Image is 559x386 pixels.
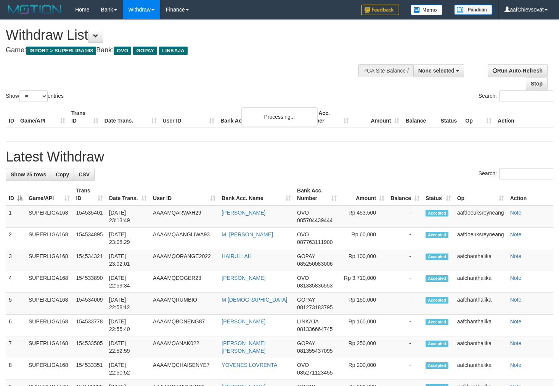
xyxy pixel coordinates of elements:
[301,106,352,128] th: Bank Acc. Number
[340,336,387,358] td: Rp 250,000
[297,370,333,376] span: Copy 085271123455 to clipboard
[241,107,318,126] div: Processing...
[217,106,301,128] th: Bank Acc. Name
[454,336,507,358] td: aafchanthalika
[73,358,106,380] td: 154533351
[426,319,448,325] span: Accepted
[6,27,365,43] h1: Withdraw List
[340,249,387,271] td: Rp 100,000
[6,106,17,128] th: ID
[26,205,73,228] td: SUPERLIGA168
[73,271,106,293] td: 154533890
[6,47,365,54] h4: Game: Bank:
[150,271,218,293] td: AAAAMQDOGER23
[73,293,106,315] td: 154534009
[387,315,422,336] td: -
[297,239,333,245] span: Copy 087763111900 to clipboard
[6,205,26,228] td: 1
[361,5,399,15] img: Feedback.jpg
[6,90,64,102] label: Show entries
[297,362,309,368] span: OVO
[340,184,387,205] th: Amount: activate to sort column ascending
[479,90,553,102] label: Search:
[499,90,553,102] input: Search:
[133,47,157,55] span: GOPAY
[297,253,315,259] span: GOPAY
[454,205,507,228] td: aafdoeuksreyneang
[454,315,507,336] td: aafchanthalika
[68,106,101,128] th: Trans ID
[510,253,522,259] a: Note
[56,171,69,178] span: Copy
[150,315,218,336] td: AAAAMQBONENG87
[510,340,522,346] a: Note
[526,77,548,90] a: Stop
[150,228,218,249] td: AAAAMQAANGLIWA93
[479,168,553,179] label: Search:
[150,336,218,358] td: AAAAMQANAK022
[51,168,74,181] a: Copy
[297,275,309,281] span: OVO
[495,106,553,128] th: Action
[26,271,73,293] td: SUPERLIGA168
[106,293,150,315] td: [DATE] 22:58:12
[507,184,553,205] th: Action
[150,249,218,271] td: AAAAMQORANGE2022
[426,362,448,369] span: Accepted
[17,106,68,128] th: Game/API
[159,47,188,55] span: LINKAJA
[6,168,51,181] a: Show 25 rows
[454,249,507,271] td: aafchanthalika
[6,228,26,249] td: 2
[222,297,287,303] a: M [DEMOGRAPHIC_DATA]
[11,171,46,178] span: Show 25 rows
[222,340,265,354] a: [PERSON_NAME] [PERSON_NAME]
[340,205,387,228] td: Rp 453,500
[462,106,495,128] th: Op
[340,358,387,380] td: Rp 200,000
[106,205,150,228] td: [DATE] 23:13:49
[352,106,403,128] th: Amount
[101,106,160,128] th: Date Trans.
[297,297,315,303] span: GOPAY
[6,184,26,205] th: ID: activate to sort column descending
[510,275,522,281] a: Note
[510,297,522,303] a: Note
[297,210,309,216] span: OVO
[387,358,422,380] td: -
[73,336,106,358] td: 154533505
[73,315,106,336] td: 154533778
[26,315,73,336] td: SUPERLIGA168
[358,64,413,77] div: PGA Site Balance /
[411,5,443,15] img: Button%20Memo.svg
[26,47,96,55] span: ISPORT > SUPERLIGA168
[297,304,333,310] span: Copy 081273183795 to clipboard
[106,358,150,380] td: [DATE] 22:50:52
[19,90,48,102] select: Showentries
[387,271,422,293] td: -
[422,184,454,205] th: Status: activate to sort column ascending
[426,297,448,304] span: Accepted
[413,64,464,77] button: None selected
[294,184,340,205] th: Bank Acc. Number: activate to sort column ascending
[426,210,448,216] span: Accepted
[150,293,218,315] td: AAAAMQRUMBIO
[26,184,73,205] th: Game/API: activate to sort column ascending
[297,348,333,354] span: Copy 081355437095 to clipboard
[6,149,553,165] h1: Latest Withdraw
[222,210,265,216] a: [PERSON_NAME]
[106,249,150,271] td: [DATE] 23:02:01
[222,275,265,281] a: [PERSON_NAME]
[26,293,73,315] td: SUPERLIGA168
[340,293,387,315] td: Rp 150,000
[150,184,218,205] th: User ID: activate to sort column ascending
[426,232,448,238] span: Accepted
[402,106,437,128] th: Balance
[340,271,387,293] td: Rp 3,710,000
[297,318,318,325] span: LINKAJA
[222,362,277,368] a: YOVENES LOVRENTA
[6,4,64,15] img: MOTION_logo.png
[510,318,522,325] a: Note
[150,358,218,380] td: AAAAMQCHAISENYE7
[454,5,492,15] img: panduan.png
